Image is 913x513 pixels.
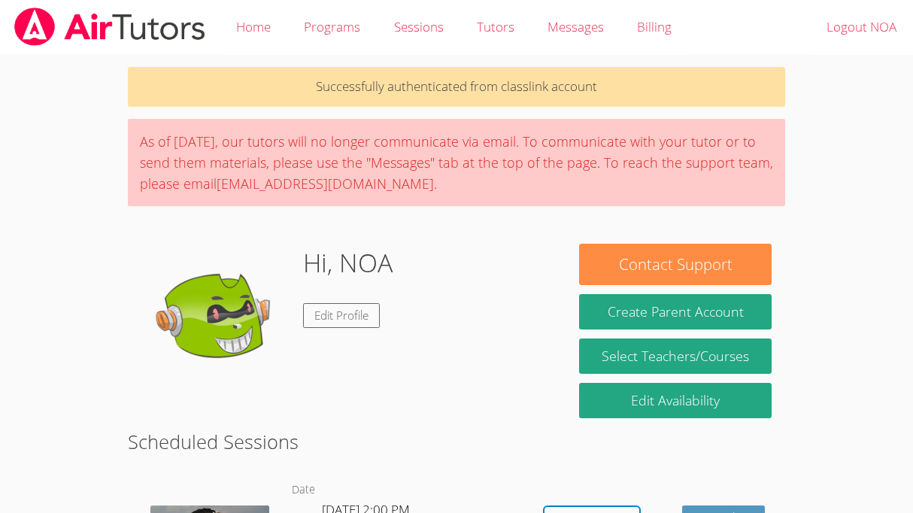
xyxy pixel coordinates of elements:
dt: Date [292,481,315,499]
button: Create Parent Account [579,294,772,329]
h2: Scheduled Sessions [128,427,785,456]
button: Contact Support [579,244,772,285]
span: Messages [547,18,604,35]
h1: Hi, NOA [303,244,393,282]
a: Edit Profile [303,303,380,328]
p: Successfully authenticated from classlink account [128,67,785,107]
a: Edit Availability [579,383,772,418]
a: Select Teachers/Courses [579,338,772,374]
div: As of [DATE], our tutors will no longer communicate via email. To communicate with your tutor or ... [128,119,785,206]
img: default.png [141,244,291,394]
img: airtutors_banner-c4298cdbf04f3fff15de1276eac7730deb9818008684d7c2e4769d2f7ddbe033.png [13,8,207,46]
